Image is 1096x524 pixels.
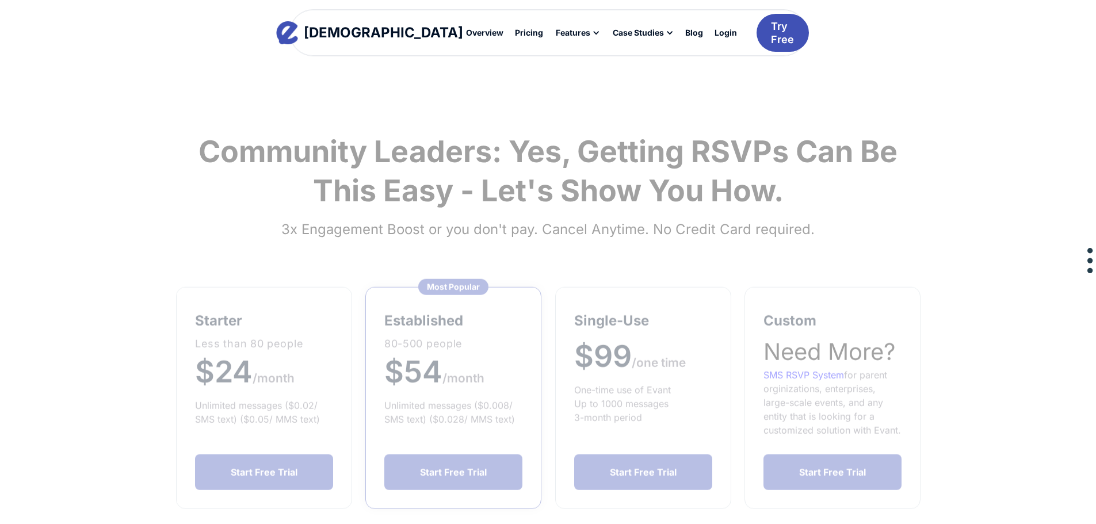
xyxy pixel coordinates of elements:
p: Less than 80 people [195,336,333,351]
div: Features [556,29,590,37]
div: Case Studies [606,23,679,43]
a: Overview [460,23,509,43]
h5: Single-Use [574,312,712,330]
div: Features [549,23,606,43]
div: Unlimited messages ($0.008/ SMS text) ($0.028/ MMS text) [384,399,522,426]
a: SMS RSVP System [763,369,844,381]
h4: 3x Engagement Boost or you don't pay. Cancel Anytime. No Credit Card required. [176,216,921,243]
h5: established [384,312,522,330]
a: Blog [679,23,709,43]
div: Unlimited messages ($0.02/ SMS text) ($0.05/ MMS text) [195,399,333,426]
a: Try Free [757,14,809,52]
a: Start Free Trial [574,454,712,490]
span: /one time [632,355,686,370]
div: for parent orginizations, enterprises, large-scale events, and any entity that is looking for a c... [763,368,902,437]
h1: Community Leaders: Yes, Getting RSVPs Can Be This Easy - Let's Show You How. [176,132,921,210]
div: Login [715,29,737,37]
span: month [447,371,484,385]
a: month [447,354,484,390]
p: 80-500 people [384,336,522,351]
div: Try Free [771,20,794,47]
h2: Need More? [763,336,902,368]
span: /month [253,371,295,385]
span: $99 [574,338,632,374]
span: / [442,371,447,385]
h5: starter [195,312,333,330]
a: Start Free Trial [384,454,522,490]
a: home [287,21,452,44]
a: Start Free Trial [763,454,902,490]
a: Login [709,23,743,43]
h5: Custom [763,312,902,330]
div: Pricing [515,29,543,37]
div: Blog [685,29,703,37]
span: $54 [384,354,442,390]
a: Pricing [509,23,549,43]
div: Overview [466,29,503,37]
div: One-time use of Evant Up to 1000 messages 3-month period [574,383,712,424]
div: [DEMOGRAPHIC_DATA] [304,26,463,40]
div: Most Popular [418,279,488,295]
a: Start Free Trial [195,454,333,490]
div: Case Studies [613,29,664,37]
span: $24 [195,354,253,390]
